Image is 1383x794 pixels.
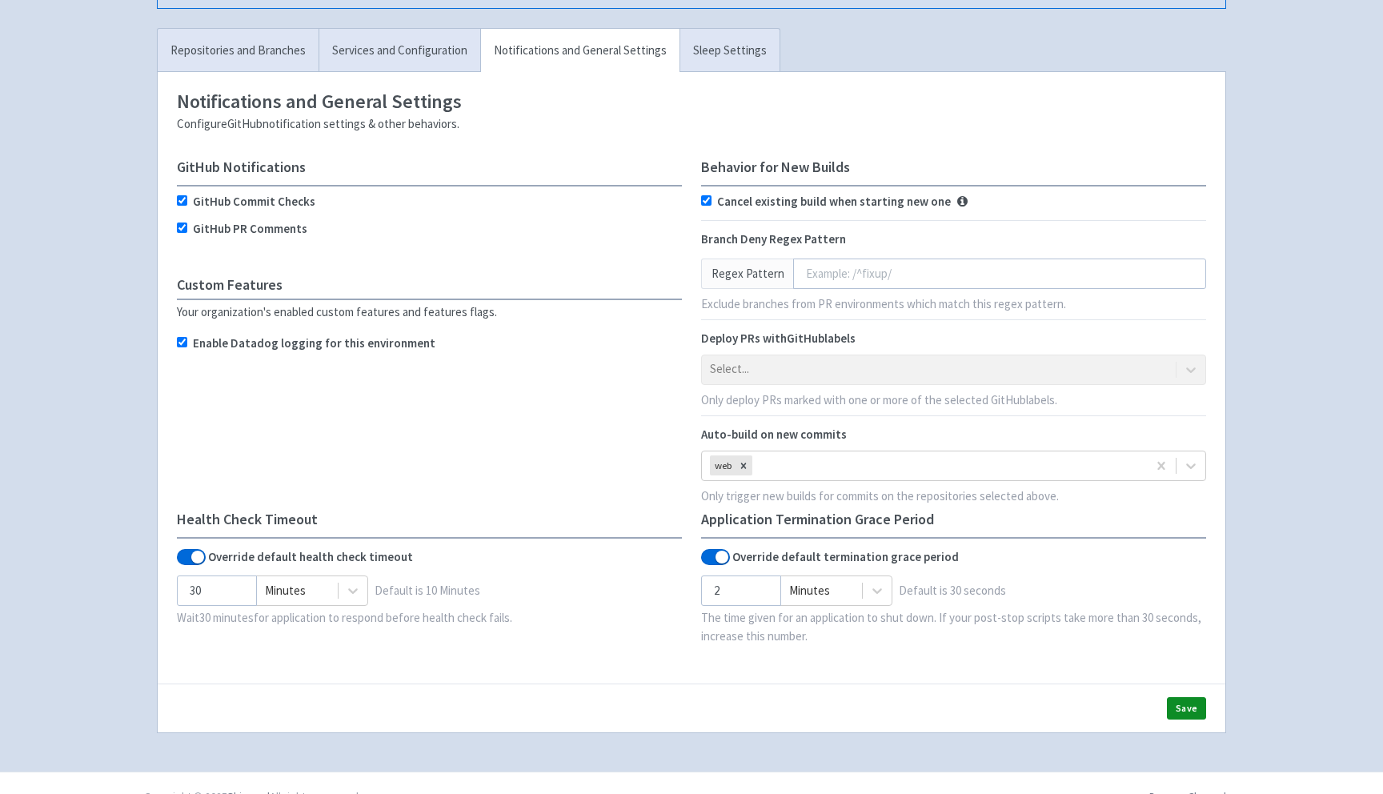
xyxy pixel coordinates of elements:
span: Only deploy PRs marked with one or more of the selected GitHub labels. [701,392,1057,407]
div: Remove web [735,455,752,475]
input: Example: /^fixup/ [793,259,1206,289]
div: Regex Pattern [701,259,794,289]
h4: Application Termination Grace Period [701,511,1206,527]
p: The time given for an application to shut down. If your post-stop scripts take more than 30 secon... [701,609,1206,645]
h4: Health Check Timeout [177,511,682,527]
label: Cancel existing build when starting new one [717,193,951,211]
a: Services and Configuration [319,29,480,73]
p: Wait 30 minutes for application to respond before health check fails. [177,609,682,628]
b: Override default health check timeout [208,548,413,567]
div: Configure GitHub notification settings & other behaviors. [177,115,1206,134]
span: Only trigger new builds for commits on the repositories selected above. [701,488,1059,503]
input: - [177,575,257,606]
h4: Custom Features [177,277,682,293]
a: Repositories and Branches [158,29,319,73]
label: GitHub Commit Checks [193,193,315,211]
button: Save [1167,697,1206,720]
span: Branch Deny Regex Pattern [701,231,846,247]
label: GitHub PR Comments [193,220,307,239]
input: - [701,575,781,606]
span: Exclude branches from PR environments which match this regex pattern. [701,296,1066,311]
b: Override default termination grace period [732,548,959,567]
div: Your organization's enabled custom features and features flags. [177,303,682,322]
a: Sleep Settings [679,29,780,73]
span: Default is 30 seconds [899,582,1006,600]
label: Enable Datadog logging for this environment [193,335,435,353]
h3: Notifications and General Settings [177,91,1206,112]
span: Auto-build on new commits [701,427,847,442]
span: Deploy PRs with GitHub labels [701,331,856,346]
div: web [710,455,735,475]
h4: Behavior for New Builds [701,159,1206,175]
a: Notifications and General Settings [480,29,679,73]
h4: GitHub Notifications [177,159,682,175]
span: Default is 10 Minutes [375,582,480,600]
